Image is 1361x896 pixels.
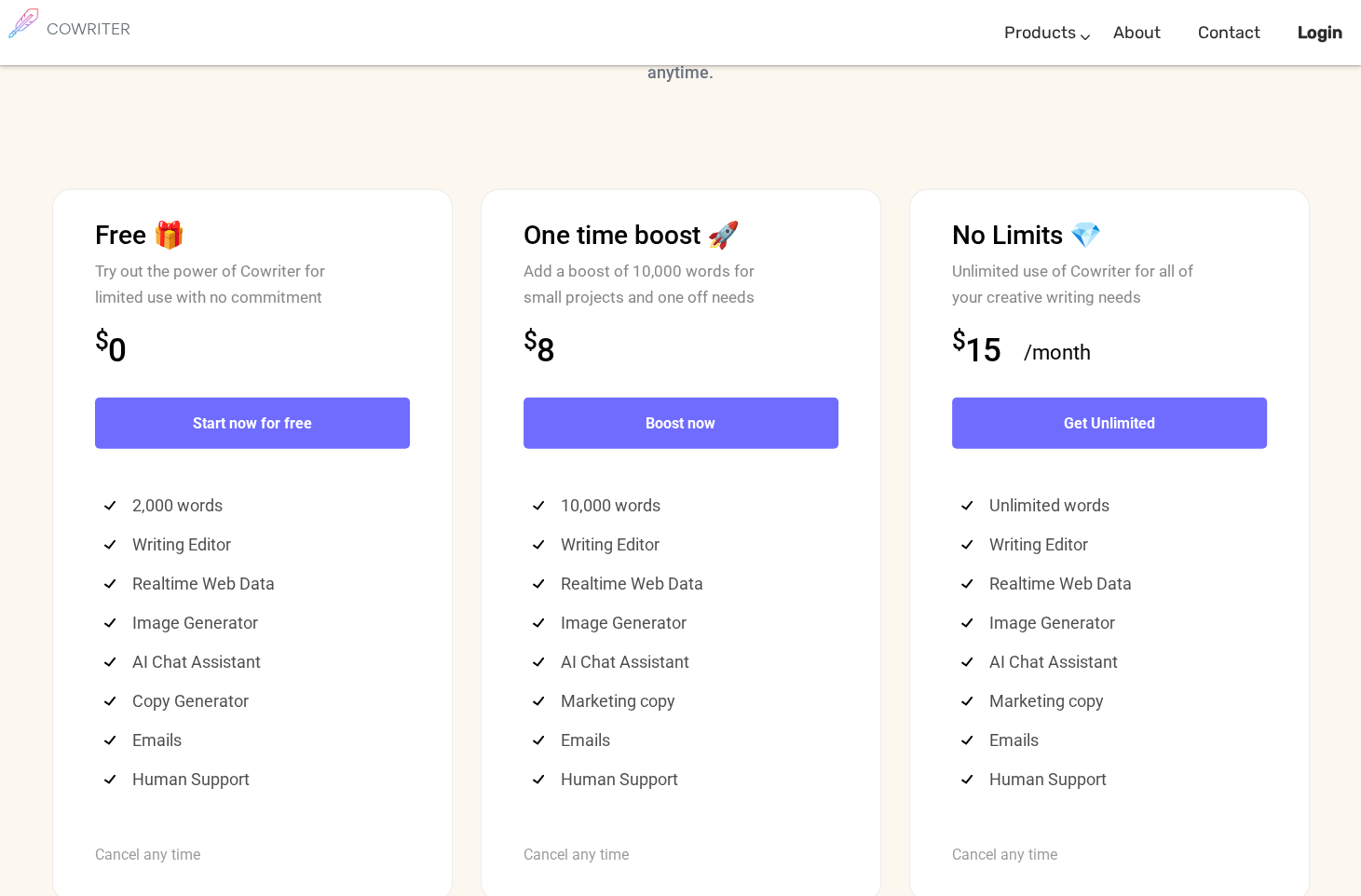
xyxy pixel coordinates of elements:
[1004,6,1076,61] a: Products
[104,643,410,682] li: AI Chat Assistant
[961,721,1267,760] li: Emails
[1064,414,1155,432] b: Get Unlimited
[533,525,838,564] li: Writing Editor
[1024,340,1091,367] span: /month
[533,760,838,799] li: Human Support
[533,564,838,604] li: Realtime Web Data
[1298,22,1342,43] b: Login
[524,327,537,355] sup: $
[961,564,1267,604] li: Realtime Web Data
[952,250,1267,338] div: Unlimited use of Cowriter for all of your creative writing needs
[533,643,838,682] li: AI Chat Assistant
[533,721,838,760] li: Emails
[961,525,1267,564] li: Writing Editor
[952,327,965,355] sup: $
[533,682,838,721] li: Marketing copy
[961,760,1267,799] li: Human Support
[95,223,410,250] div: Free 🎁
[524,250,838,338] div: Add a boost of 10,000 words for small projects and one off needs
[961,486,1267,525] li: Unlimited words
[104,760,410,799] li: Human Support
[961,643,1267,682] li: AI Chat Assistant
[646,414,715,432] b: Boost now
[193,414,312,432] b: Start now for free
[104,604,410,643] li: Image Generator
[104,486,410,525] li: 2,000 words
[104,564,410,604] li: Realtime Web Data
[47,20,130,37] h6: COWRITER
[104,682,410,721] li: Copy Generator
[524,814,838,869] div: Cancel any time
[533,604,838,643] li: Image Generator
[952,398,1267,449] a: Get Unlimited
[1113,6,1161,61] a: About
[95,814,410,869] div: Cancel any time
[533,486,838,525] li: 10,000 words
[524,338,578,365] div: 8
[952,338,1024,365] div: 15
[104,525,410,564] li: Writing Editor
[95,338,149,365] div: 0
[95,327,108,355] sup: $
[104,721,410,760] li: Emails
[524,398,838,449] a: Boost now
[952,223,1267,250] div: No Limits 💎
[961,604,1267,643] li: Image Generator
[95,398,410,449] a: Start now for free
[95,250,410,338] div: Try out the power of Cowriter for limited use with no commitment
[1198,6,1260,61] a: Contact
[1298,6,1342,61] a: Login
[952,814,1267,869] div: Cancel any time
[961,682,1267,721] li: Marketing copy
[524,223,838,250] div: One time boost 🚀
